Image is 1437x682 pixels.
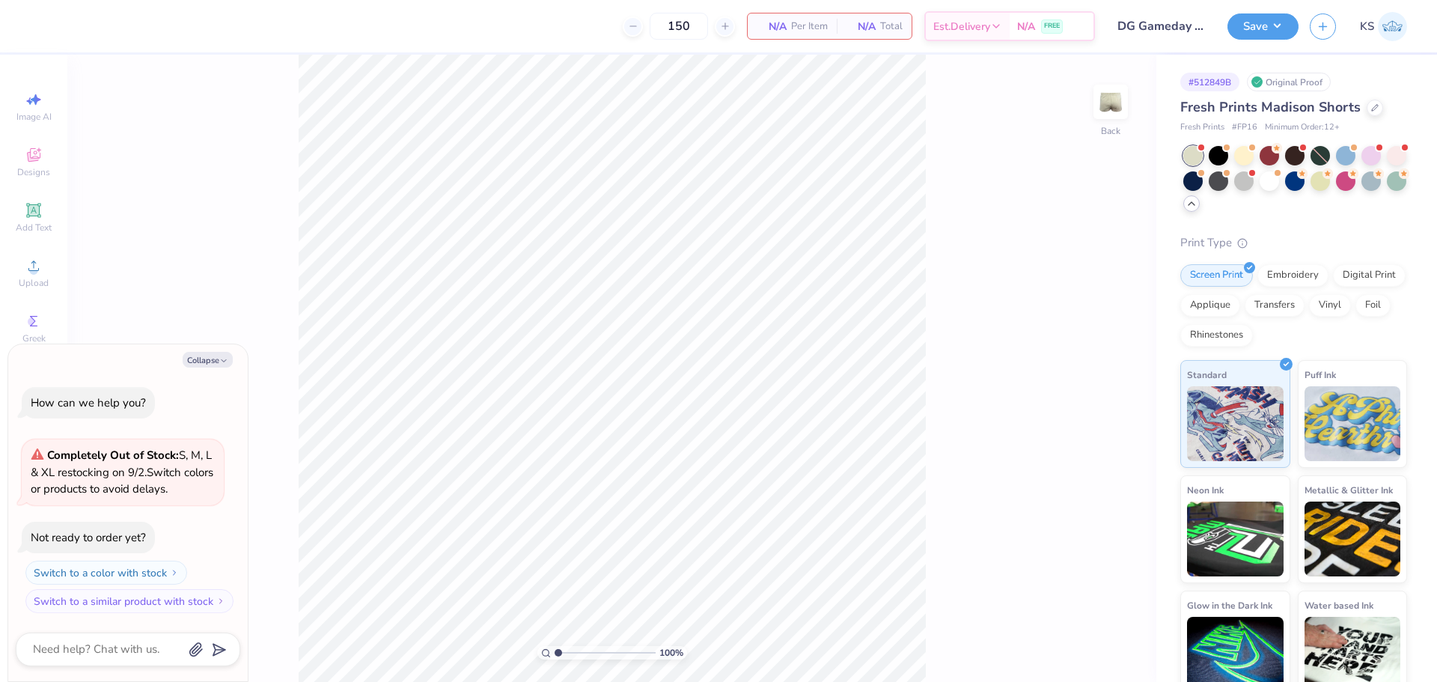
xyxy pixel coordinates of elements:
[22,332,46,344] span: Greek
[1305,367,1336,383] span: Puff Ink
[1096,87,1126,117] img: Back
[1180,73,1239,91] div: # 512849B
[1180,234,1407,252] div: Print Type
[659,646,683,660] span: 100 %
[933,19,990,34] span: Est. Delivery
[1305,482,1393,498] span: Metallic & Glitter Ink
[1180,294,1240,317] div: Applique
[19,277,49,289] span: Upload
[25,561,187,585] button: Switch to a color with stock
[1257,264,1328,287] div: Embroidery
[1378,12,1407,41] img: Kath Sales
[1333,264,1406,287] div: Digital Print
[1044,21,1060,31] span: FREE
[31,448,213,496] span: S, M, L & XL restocking on 9/2. Switch colors or products to avoid delays.
[880,19,903,34] span: Total
[170,568,179,577] img: Switch to a color with stock
[1180,324,1253,347] div: Rhinestones
[1187,597,1272,613] span: Glow in the Dark Ink
[183,352,233,368] button: Collapse
[31,530,146,545] div: Not ready to order yet?
[216,597,225,606] img: Switch to a similar product with stock
[1309,294,1351,317] div: Vinyl
[791,19,828,34] span: Per Item
[1187,502,1284,576] img: Neon Ink
[1360,18,1374,35] span: KS
[1187,367,1227,383] span: Standard
[31,395,146,410] div: How can we help you?
[1227,13,1299,40] button: Save
[16,111,52,123] span: Image AI
[1305,502,1401,576] img: Metallic & Glitter Ink
[1247,73,1331,91] div: Original Proof
[1305,597,1373,613] span: Water based Ink
[650,13,708,40] input: – –
[1305,386,1401,461] img: Puff Ink
[1360,12,1407,41] a: KS
[47,448,179,463] strong: Completely Out of Stock:
[1187,482,1224,498] span: Neon Ink
[1265,121,1340,134] span: Minimum Order: 12 +
[1106,11,1216,41] input: Untitled Design
[16,222,52,234] span: Add Text
[846,19,876,34] span: N/A
[25,589,234,613] button: Switch to a similar product with stock
[1180,121,1224,134] span: Fresh Prints
[1187,386,1284,461] img: Standard
[1180,98,1361,116] span: Fresh Prints Madison Shorts
[1017,19,1035,34] span: N/A
[1232,121,1257,134] span: # FP16
[1180,264,1253,287] div: Screen Print
[1355,294,1391,317] div: Foil
[17,166,50,178] span: Designs
[1101,124,1120,138] div: Back
[1245,294,1305,317] div: Transfers
[757,19,787,34] span: N/A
